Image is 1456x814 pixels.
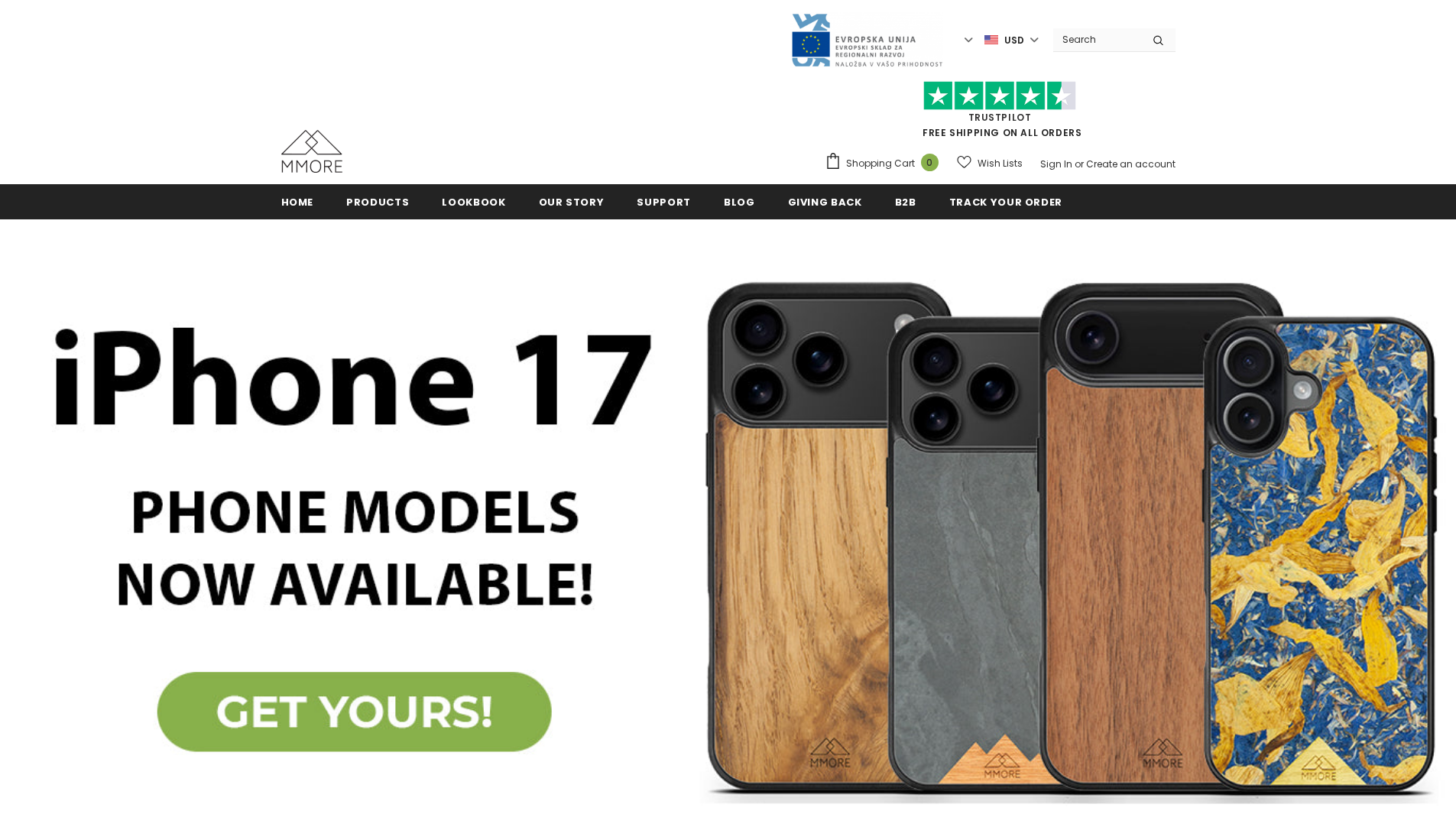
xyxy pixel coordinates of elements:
span: Blog [724,195,755,209]
a: Trustpilot [968,111,1032,124]
img: Javni Razpis [790,12,943,68]
a: Shopping Cart 0 [825,152,946,175]
span: Lookbook [442,195,505,209]
a: support [637,184,691,219]
a: Sign In [1040,157,1072,170]
a: Home [281,184,314,219]
a: Lookbook [442,184,505,219]
span: B2B [895,195,916,209]
a: Giving back [788,184,862,219]
span: 0 [921,154,939,171]
span: Home [281,195,314,209]
a: Wish Lists [957,150,1023,177]
img: USD [984,34,998,47]
span: USD [1004,33,1024,48]
img: Trust Pilot Stars [923,81,1076,111]
span: Our Story [539,195,605,209]
span: FREE SHIPPING ON ALL ORDERS [825,88,1176,139]
a: Our Story [539,184,605,219]
span: support [637,195,691,209]
span: Shopping Cart [846,156,915,171]
span: Giving back [788,195,862,209]
a: Javni Razpis [790,33,943,46]
a: Blog [724,184,755,219]
a: Products [346,184,409,219]
a: Create an account [1086,157,1176,170]
input: Search Site [1053,28,1141,50]
span: Wish Lists [978,156,1023,171]
a: B2B [895,184,916,219]
a: Track your order [949,184,1062,219]
span: Products [346,195,409,209]
span: Track your order [949,195,1062,209]
span: or [1075,157,1084,170]
img: MMORE Cases [281,130,342,173]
